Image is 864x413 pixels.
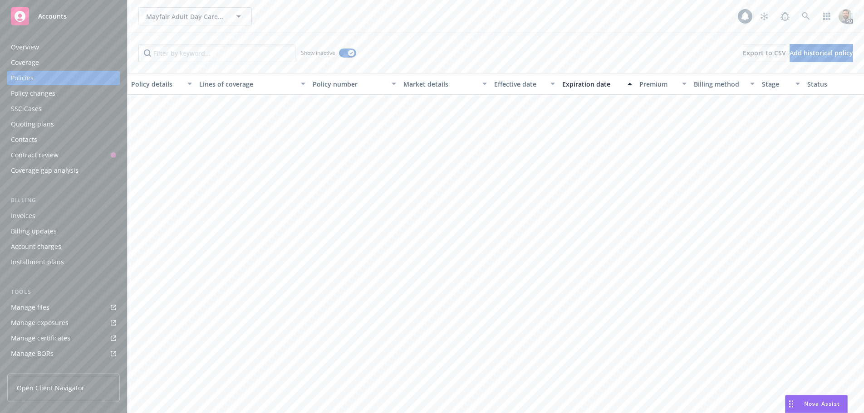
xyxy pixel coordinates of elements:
a: Manage BORs [7,346,120,361]
div: Effective date [494,79,545,89]
span: Nova Assist [804,400,840,408]
span: Open Client Navigator [17,383,84,393]
a: Contract review [7,148,120,162]
div: Market details [403,79,477,89]
a: Coverage [7,55,120,70]
button: Add historical policy [790,44,853,62]
a: Quoting plans [7,117,120,131]
div: Billing [7,196,120,205]
div: Policy number [313,79,386,89]
a: Policy changes [7,86,120,101]
input: Filter by keyword... [138,44,295,62]
div: Quoting plans [11,117,54,131]
a: Policies [7,71,120,85]
div: Billing updates [11,224,57,238]
a: Switch app [818,7,836,25]
div: Contacts [11,132,37,147]
button: Effective date [491,73,559,95]
div: SSC Cases [11,102,42,116]
img: photo [839,9,853,24]
div: Lines of coverage [199,79,295,89]
div: Expiration date [562,79,622,89]
div: Tools [7,287,120,296]
a: Billing updates [7,224,120,238]
button: Policy details [128,73,196,95]
a: Search [797,7,815,25]
a: Invoices [7,209,120,223]
div: Summary of insurance [11,362,80,376]
span: Add historical policy [790,49,853,57]
div: Policy details [131,79,182,89]
div: Overview [11,40,39,54]
a: Manage exposures [7,316,120,330]
a: Installment plans [7,255,120,269]
button: Mayfair Adult Day Care, Inc. [138,7,252,25]
a: Accounts [7,4,120,29]
button: Policy number [309,73,400,95]
button: Market details [400,73,491,95]
span: Export to CSV [743,49,786,57]
div: Premium [639,79,677,89]
div: Policies [11,71,34,85]
span: Mayfair Adult Day Care, Inc. [146,12,225,21]
button: Nova Assist [785,395,848,413]
div: Stage [762,79,790,89]
a: Summary of insurance [7,362,120,376]
button: Stage [758,73,804,95]
a: SSC Cases [7,102,120,116]
div: Drag to move [785,395,797,413]
div: Invoices [11,209,35,223]
a: Stop snowing [755,7,773,25]
a: Coverage gap analysis [7,163,120,178]
button: Premium [636,73,690,95]
a: Manage files [7,300,120,315]
div: Account charges [11,239,61,254]
div: Manage BORs [11,346,54,361]
div: Coverage gap analysis [11,163,79,178]
div: Manage certificates [11,331,70,345]
button: Export to CSV [743,44,786,62]
div: Installment plans [11,255,64,269]
div: Policy changes [11,86,55,101]
div: Coverage [11,55,39,70]
button: Lines of coverage [196,73,309,95]
button: Billing method [690,73,758,95]
div: Manage files [11,300,49,315]
span: Accounts [38,13,67,20]
span: Show inactive [301,49,335,57]
a: Account charges [7,239,120,254]
div: Contract review [11,148,59,162]
a: Manage certificates [7,331,120,345]
div: Billing method [694,79,745,89]
a: Report a Bug [776,7,794,25]
a: Contacts [7,132,120,147]
button: Expiration date [559,73,636,95]
div: Status [807,79,863,89]
a: Overview [7,40,120,54]
div: Manage exposures [11,316,69,330]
